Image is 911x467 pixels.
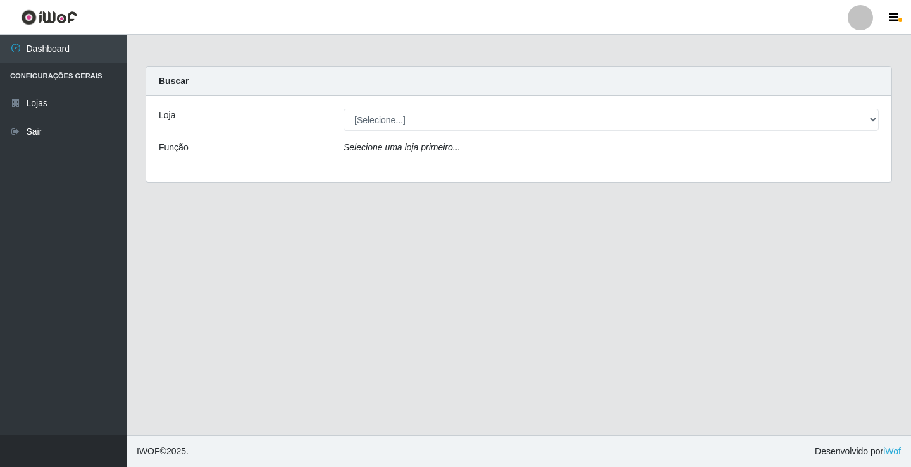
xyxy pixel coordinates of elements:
strong: Buscar [159,76,189,86]
label: Loja [159,109,175,122]
span: IWOF [137,446,160,456]
i: Selecione uma loja primeiro... [344,142,460,152]
img: CoreUI Logo [21,9,77,25]
a: iWof [883,446,901,456]
span: © 2025 . [137,445,189,458]
span: Desenvolvido por [815,445,901,458]
label: Função [159,141,189,154]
